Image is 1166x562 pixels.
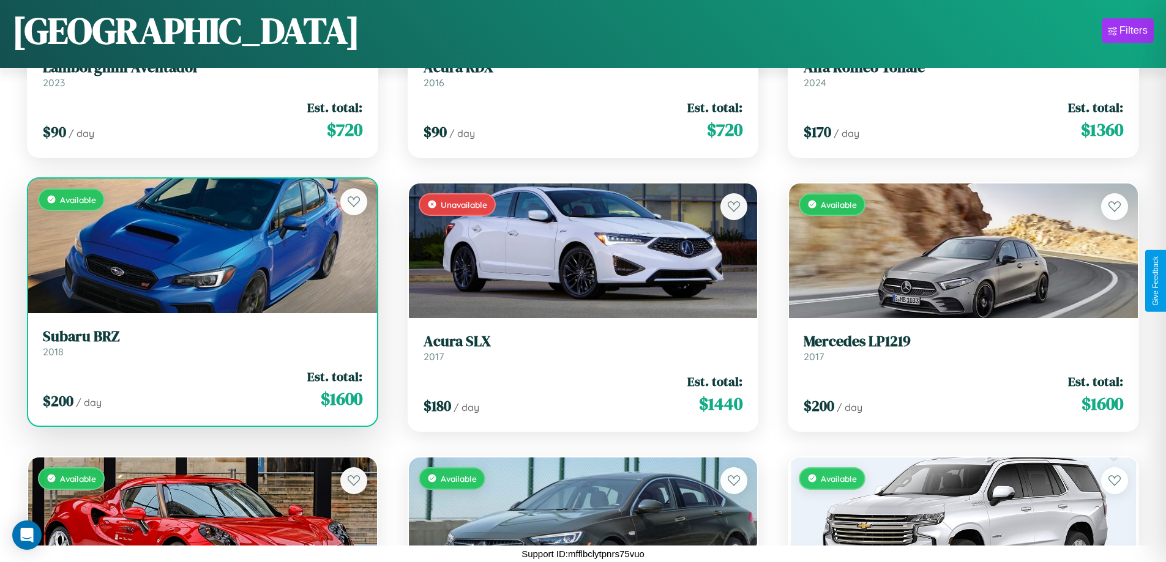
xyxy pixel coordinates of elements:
span: 2017 [804,350,824,363]
span: $ 720 [707,117,742,142]
h3: Acura RDX [424,59,743,76]
span: $ 1600 [321,386,362,411]
span: 2017 [424,350,444,363]
h1: [GEOGRAPHIC_DATA] [12,6,360,56]
span: / day [76,396,102,409]
span: $ 200 [804,396,834,416]
span: Available [821,473,857,484]
p: Support ID: mfflbclytpnrs75vuo [521,545,645,562]
span: $ 1440 [699,391,742,416]
span: $ 180 [424,396,451,416]
a: Lamborghini Aventador2023 [43,59,362,89]
div: Give Feedback [1151,256,1160,306]
span: Est. total: [1068,98,1123,116]
span: Available [60,473,96,484]
span: Est. total: [307,98,362,116]
span: Available [441,473,477,484]
h3: Alfa Romeo Tonale [804,59,1123,76]
span: Unavailable [441,199,487,210]
h3: Mercedes LP1219 [804,333,1123,350]
span: $ 1360 [1081,117,1123,142]
span: / day [69,127,94,139]
span: $ 1600 [1082,391,1123,416]
span: $ 90 [43,122,66,142]
a: Mercedes LP12192017 [804,333,1123,363]
a: Acura SLX2017 [424,333,743,363]
h3: Subaru BRZ [43,328,362,346]
a: Alfa Romeo Tonale2024 [804,59,1123,89]
a: Acura RDX2016 [424,59,743,89]
h3: Lamborghini Aventador [43,59,362,76]
span: Est. total: [687,98,742,116]
span: / day [837,401,862,413]
span: 2024 [804,76,826,89]
span: $ 200 [43,391,73,411]
span: $ 170 [804,122,831,142]
span: / day [834,127,859,139]
span: Est. total: [1068,372,1123,390]
span: 2016 [424,76,444,89]
span: $ 720 [327,117,362,142]
span: Available [821,199,857,210]
span: 2023 [43,76,65,89]
span: / day [449,127,475,139]
span: / day [454,401,479,413]
span: Est. total: [307,368,362,385]
button: Filters [1102,18,1154,43]
a: Subaru BRZ2018 [43,328,362,358]
span: Available [60,194,96,205]
div: Open Intercom Messenger [12,520,42,550]
span: $ 90 [424,122,447,142]
span: Est. total: [687,372,742,390]
span: 2018 [43,346,64,358]
h3: Acura SLX [424,333,743,350]
div: Filters [1119,24,1148,37]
